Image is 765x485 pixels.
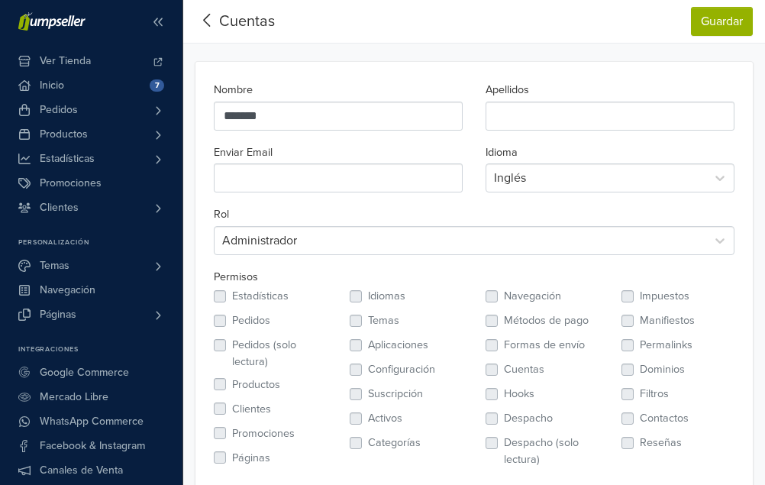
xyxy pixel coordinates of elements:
[150,79,164,92] span: 7
[40,98,78,122] span: Pedidos
[368,312,399,329] label: Temas
[368,288,405,305] label: Idiomas
[18,345,182,354] p: Integraciones
[504,288,561,305] label: Navegación
[368,410,402,427] label: Activos
[40,278,95,302] span: Navegación
[40,171,102,196] span: Promociones
[368,337,428,354] label: Aplicaciones
[504,386,534,403] label: Hooks
[232,425,295,442] label: Promociones
[40,434,145,458] span: Facebook & Instagram
[232,377,280,393] label: Productos
[40,147,95,171] span: Estadísticas
[232,337,327,370] label: Pedidos (solo lectura)
[40,302,76,327] span: Páginas
[40,122,88,147] span: Productos
[504,312,589,329] label: Métodos de pago
[504,435,599,467] label: Despacho (solo lectura)
[40,458,123,483] span: Canales de Venta
[368,361,435,378] label: Configuración
[40,254,69,278] span: Temas
[640,288,689,305] label: Impuestos
[40,385,108,409] span: Mercado Libre
[232,312,270,329] label: Pedidos
[40,409,144,434] span: WhatsApp Commerce
[40,73,64,98] span: Inicio
[214,206,229,223] label: Rol
[219,12,275,31] a: Cuentas
[40,196,79,220] span: Clientes
[232,288,289,305] label: Estadísticas
[504,410,553,427] label: Despacho
[640,312,695,329] label: Manifiestos
[640,386,669,403] label: Filtros
[486,144,518,161] label: Idioma
[40,49,91,73] span: Ver Tienda
[640,337,692,354] label: Permalinks
[640,435,682,451] label: Reseñas
[232,401,271,418] label: Clientes
[691,7,753,36] button: Guardar
[214,82,253,99] label: Nombre
[640,410,689,427] label: Contactos
[368,386,423,403] label: Suscripción
[504,337,585,354] label: Formas de envío
[486,82,529,99] label: Apellidos
[640,361,685,378] label: Dominios
[40,361,129,385] span: Google Commerce
[368,435,421,451] label: Categorías
[232,450,270,467] label: Páginas
[18,238,182,247] p: Personalización
[214,144,273,161] label: Enviar Email
[214,269,258,286] label: Permisos
[504,361,544,378] label: Cuentas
